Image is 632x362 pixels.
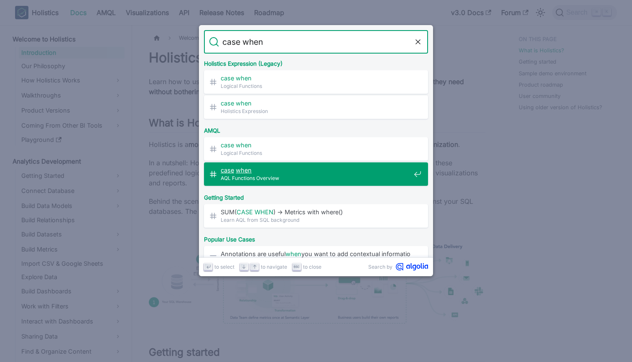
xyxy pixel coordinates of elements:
[204,70,428,94] a: case when​Logical Functions
[221,100,234,107] mark: case
[413,37,423,47] button: Clear the query
[236,167,252,174] mark: when
[237,208,253,216] mark: CASE
[214,263,234,271] span: to select
[368,263,392,271] span: Search by
[285,250,301,257] mark: when
[205,264,212,270] svg: Enter key
[368,263,428,271] a: Search byAlgolia
[221,149,410,157] span: Logical Functions
[236,100,252,107] mark: when
[221,141,410,149] span: ​
[221,208,410,216] span: SUM( ) -> Metrics with where()​
[303,263,321,271] span: to close
[204,162,428,186] a: case whenAQL Functions Overview
[221,216,410,224] span: Learn AQL from SQL background
[396,263,428,271] svg: Algolia
[252,264,258,270] svg: Arrow up
[202,187,430,204] div: Getting Started
[241,264,247,270] svg: Arrow down
[221,107,410,115] span: Holistics Expression
[221,141,234,149] mark: case
[261,263,287,271] span: to navigate
[204,95,428,119] a: case whenHolistics Expression
[221,250,410,258] span: Annotations are useful you want to add contextual information …
[204,137,428,161] a: case when​Logical Functions
[221,74,234,82] mark: case
[236,74,252,82] mark: when
[204,204,428,228] a: SUM(CASE WHEN) -> Metrics with where()​Learn AQL from SQL background
[202,54,430,70] div: Holistics Expression (Legacy)
[221,74,410,82] span: ​
[202,121,430,137] div: AMQL
[221,167,234,174] mark: case
[255,208,273,216] mark: WHEN
[204,246,428,270] a: Annotations are usefulwhenyou want to add contextual information …Adding annotations to charts
[236,141,252,149] mark: when
[293,264,300,270] svg: Escape key
[221,82,410,90] span: Logical Functions
[221,174,410,182] span: AQL Functions Overview
[202,229,430,246] div: Popular Use Cases
[219,30,413,54] input: Search docs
